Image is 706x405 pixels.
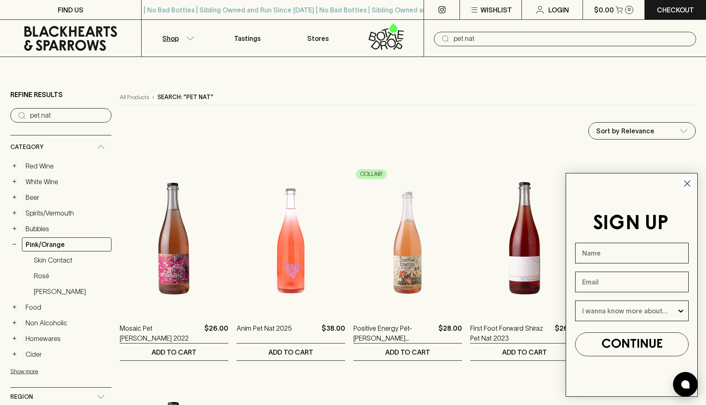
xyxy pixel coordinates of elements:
p: Tastings [234,33,261,43]
div: Category [10,135,111,159]
button: + [10,334,19,343]
a: All Products [120,93,149,102]
input: Email [575,272,689,292]
button: ADD TO CART [237,343,345,360]
p: 0 [628,7,631,12]
p: Refine Results [10,90,63,99]
span: SIGN UP [593,214,668,233]
p: Login [548,5,569,15]
button: Show more [10,363,118,380]
p: ADD TO CART [385,347,430,357]
input: Try "Pinot noir" [454,32,689,45]
a: Spirits/Vermouth [22,206,111,220]
p: Search: "pet nat" [157,93,213,102]
p: ADD TO CART [502,347,547,357]
a: First Foot Forward Shiraz Pet Nat 2023 [470,323,552,343]
button: + [10,193,19,201]
a: Bubbles [22,222,111,236]
a: Red Wine [22,159,111,173]
img: Anim Pet Nat 2025 [237,166,345,311]
a: Non Alcoholic [22,316,111,330]
button: ADD TO CART [353,343,462,360]
p: $38.00 [322,323,345,343]
img: bubble-icon [681,380,689,388]
a: White Wine [22,175,111,189]
p: Shop [162,33,179,43]
img: Positive Energy Pét-Nat Rosé Blackhearts x Chalmers 2023 [353,166,462,311]
img: First Foot Forward Shiraz Pet Nat 2023 [470,166,579,311]
p: $26.00 [204,323,228,343]
button: + [10,350,19,358]
p: Stores [307,33,329,43]
img: Mosaic Pet Nat Rose 2022 [120,166,228,311]
a: Homewares [22,332,111,346]
button: ADD TO CART [470,343,579,360]
button: + [10,303,19,311]
p: $26.00 [555,323,579,343]
button: CONTINUE [575,332,689,356]
a: [PERSON_NAME] [30,284,111,298]
p: $0.00 [594,5,614,15]
a: Pink/Orange [22,237,111,251]
button: Shop [142,20,212,57]
button: ADD TO CART [120,343,228,360]
a: Anim Pet Nat 2025 [237,323,292,343]
a: Beer [22,190,111,204]
p: FIND US [58,5,83,15]
a: Tastings [212,20,283,57]
a: Mosaic Pet [PERSON_NAME] 2022 [120,323,201,343]
a: Positive Energy Pét-[PERSON_NAME] Blackhearts x Chalmers 2023 [353,323,435,343]
button: + [10,178,19,186]
input: Name [575,243,689,263]
a: Skin Contact [30,253,111,267]
a: Rosé [30,269,111,283]
p: Sort by Relevance [596,126,654,136]
button: Show Options [677,301,685,321]
input: I wanna know more about... [582,301,677,321]
p: ADD TO CART [152,347,197,357]
button: Close dialog [680,176,694,191]
p: $28.00 [438,323,462,343]
span: Region [10,392,33,402]
a: Cider [22,347,111,361]
p: Wishlist [481,5,512,15]
div: FLYOUT Form [557,165,706,405]
p: Checkout [657,5,694,15]
p: › [152,93,154,102]
button: − [10,240,19,249]
button: + [10,319,19,327]
div: Sort by Relevance [589,123,695,139]
a: Food [22,300,111,314]
input: Try “Pinot noir” [30,109,105,122]
button: + [10,225,19,233]
span: Category [10,142,43,152]
p: ADD TO CART [268,347,313,357]
button: + [10,209,19,217]
a: Stores [283,20,353,57]
button: + [10,162,19,170]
